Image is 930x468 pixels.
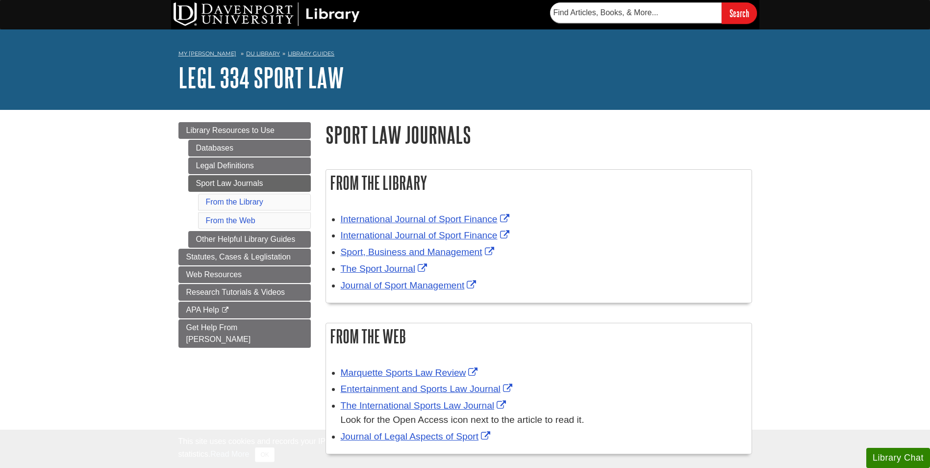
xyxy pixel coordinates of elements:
nav: breadcrumb [178,47,752,63]
span: Library Resources to Use [186,126,275,134]
span: Web Resources [186,270,242,279]
a: Link opens in new window [341,431,493,442]
span: Research Tutorials & Videos [186,288,285,296]
a: Databases [188,140,311,156]
a: From the Library [206,198,263,206]
span: Statutes, Cases & Leglistation [186,253,291,261]
a: Research Tutorials & Videos [178,284,311,301]
a: DU Library [246,50,280,57]
button: Library Chat [866,448,930,468]
a: Statutes, Cases & Leglistation [178,249,311,265]
a: Link opens in new window [341,400,509,411]
a: LEGL 334 Sport Law [178,62,344,93]
div: Look for the Open Access icon next to the article to read it. [341,413,747,427]
a: Sport Law Journals [188,175,311,192]
i: This link opens in a new window [221,307,229,313]
div: Guide Page Menu [178,122,311,348]
a: Library Guides [288,50,334,57]
a: From the Web [206,216,255,225]
a: Link opens in new window [341,247,497,257]
span: Get Help From [PERSON_NAME] [186,323,251,343]
a: Read More [210,450,249,458]
a: Link opens in new window [341,367,480,378]
a: APA Help [178,302,311,318]
a: Web Resources [178,266,311,283]
form: Searches DU Library's articles, books, and more [550,2,757,24]
h2: From the Web [326,323,752,349]
a: Library Resources to Use [178,122,311,139]
a: Legal Definitions [188,157,311,174]
h1: Sport Law Journals [326,122,752,147]
a: Link opens in new window [341,384,515,394]
span: APA Help [186,306,219,314]
div: This site uses cookies and records your IP address for usage statistics. Additionally, we use Goo... [178,436,752,462]
a: Link opens in new window [341,230,512,240]
a: My [PERSON_NAME] [178,50,236,58]
button: Close [255,447,274,462]
a: Link opens in new window [341,214,512,224]
input: Find Articles, Books, & More... [550,2,722,23]
a: Link opens in new window [341,263,430,274]
a: Other Helpful Library Guides [188,231,311,248]
h2: From the Library [326,170,752,196]
img: DU Library [174,2,360,26]
a: Link opens in new window [341,280,479,290]
input: Search [722,2,757,24]
a: Get Help From [PERSON_NAME] [178,319,311,348]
